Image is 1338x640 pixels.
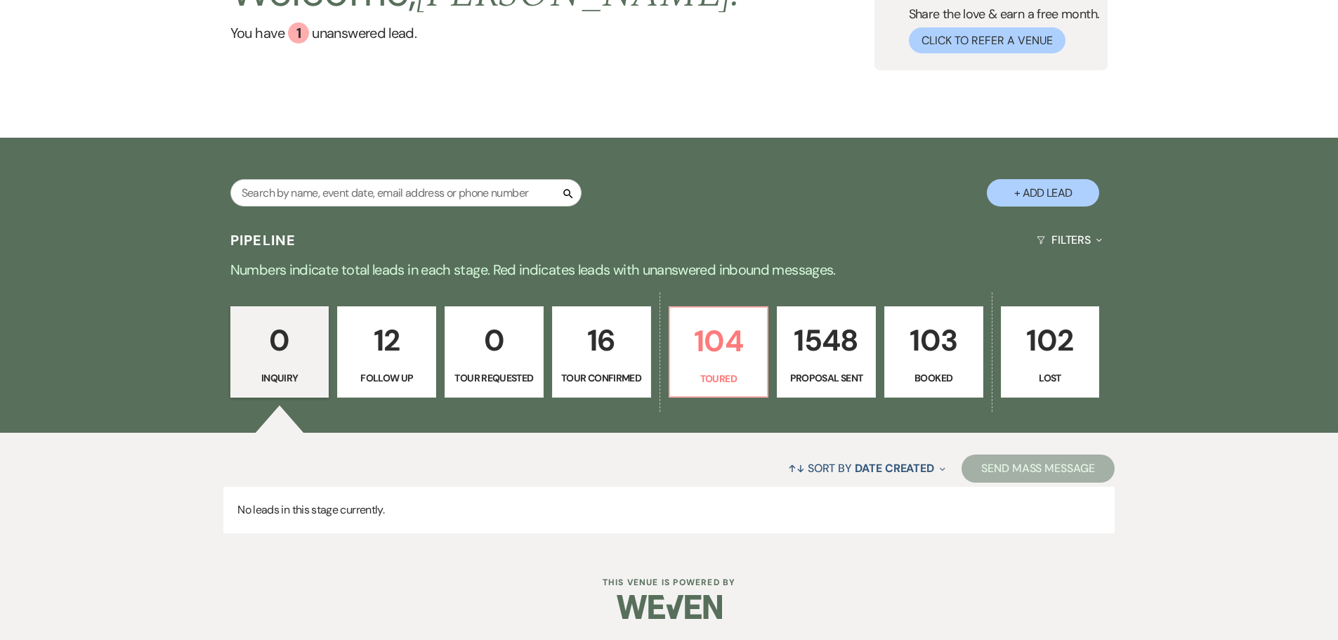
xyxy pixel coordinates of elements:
button: Send Mass Message [962,455,1115,483]
p: 103 [893,317,974,364]
a: 1548Proposal Sent [777,306,876,398]
p: Follow Up [346,370,427,386]
p: Inquiry [240,370,320,386]
h3: Pipeline [230,230,296,250]
a: 102Lost [1001,306,1100,398]
p: Tour Confirmed [561,370,642,386]
a: 103Booked [884,306,983,398]
p: 16 [561,317,642,364]
input: Search by name, event date, email address or phone number [230,179,582,207]
p: 102 [1010,317,1091,364]
p: Tour Requested [454,370,534,386]
a: You have 1 unanswered lead. [230,22,741,44]
p: 12 [346,317,427,364]
a: 0Tour Requested [445,306,544,398]
p: 0 [240,317,320,364]
p: No leads in this stage currently. [223,487,1115,533]
p: 104 [678,318,759,365]
img: Weven Logo [617,582,722,632]
p: Booked [893,370,974,386]
button: Click to Refer a Venue [909,27,1065,53]
span: ↑↓ [788,461,805,476]
p: 0 [454,317,534,364]
a: 104Toured [669,306,769,398]
p: Numbers indicate total leads in each stage. Red indicates leads with unanswered inbound messages. [164,259,1175,281]
button: Sort By Date Created [782,450,951,487]
a: 12Follow Up [337,306,436,398]
p: Toured [678,371,759,386]
a: 16Tour Confirmed [552,306,651,398]
button: + Add Lead [987,179,1099,207]
span: Date Created [855,461,934,476]
button: Filters [1031,221,1108,259]
p: 1548 [786,317,867,364]
p: Proposal Sent [786,370,867,386]
a: 0Inquiry [230,306,329,398]
p: Lost [1010,370,1091,386]
div: 1 [288,22,309,44]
